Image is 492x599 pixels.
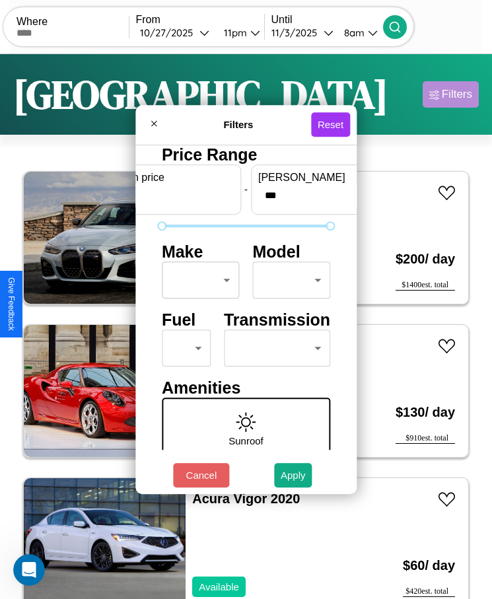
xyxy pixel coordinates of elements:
h4: Amenities [162,378,330,398]
p: Sunroof [228,432,264,450]
button: Filters [423,81,479,108]
p: - [244,180,248,198]
iframe: Intercom live chat [13,554,45,586]
button: Apply [274,463,312,487]
button: 8am [334,26,384,40]
label: From [136,14,264,26]
div: Filters [442,88,472,101]
button: Cancel [173,463,229,487]
h3: $ 130 / day [396,392,455,433]
h4: Filters [166,119,311,130]
label: [PERSON_NAME] [258,172,370,184]
button: 11pm [213,26,264,40]
label: Where [17,16,129,28]
label: Until [271,14,384,26]
div: 11pm [217,26,250,39]
a: Acura Vigor 2020 [192,491,300,506]
button: 10/27/2025 [136,26,213,40]
div: 10 / 27 / 2025 [140,26,199,39]
div: Give Feedback [7,277,16,331]
button: Reset [311,112,350,137]
h3: $ 200 / day [396,238,455,280]
h4: Make [162,242,240,262]
h4: Fuel [162,310,211,330]
h4: Transmission [224,310,330,330]
p: Available [199,578,239,596]
div: $ 1400 est. total [396,280,455,291]
h4: Price Range [162,145,330,164]
h3: $ 60 / day [403,545,455,586]
div: $ 910 est. total [396,433,455,444]
div: 8am [337,26,368,39]
h1: [GEOGRAPHIC_DATA] [13,67,388,122]
label: min price [122,172,234,184]
div: 11 / 3 / 2025 [271,26,324,39]
h4: Model [253,242,331,262]
div: $ 420 est. total [403,586,455,597]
